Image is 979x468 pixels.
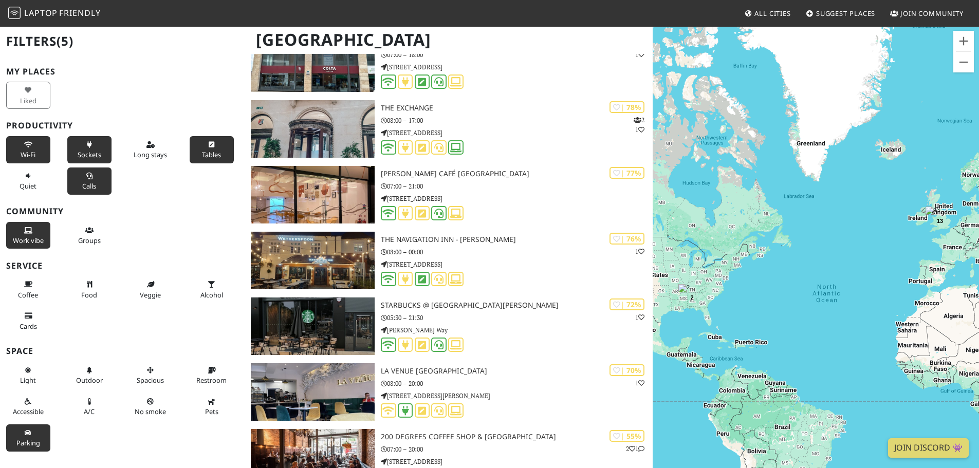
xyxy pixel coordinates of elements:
[20,181,36,191] span: Quiet
[6,424,50,452] button: Parking
[802,4,880,23] a: Suggest Places
[609,298,644,310] div: | 72%
[128,136,173,163] button: Long stays
[6,167,50,195] button: Quiet
[381,259,653,269] p: [STREET_ADDRESS]
[609,101,644,113] div: | 78%
[205,407,218,416] span: Pet friendly
[888,438,969,458] a: Join Discord 👾
[634,115,644,135] p: 2 1
[381,367,653,376] h3: La Venue [GEOGRAPHIC_DATA]
[900,9,964,18] span: Join Community
[196,376,227,385] span: Restroom
[8,7,21,19] img: LaptopFriendly
[6,67,238,77] h3: My Places
[609,233,644,245] div: | 76%
[67,393,112,420] button: A/C
[13,236,44,245] span: People working
[251,363,375,421] img: La Venue Coffee House
[381,379,653,388] p: 08:00 – 20:00
[953,52,974,72] button: Zoom out
[81,290,97,299] span: Food
[67,362,112,389] button: Outdoor
[251,232,375,289] img: The Navigation Inn - JD Wetherspoon
[381,235,653,244] h3: The Navigation Inn - [PERSON_NAME]
[381,433,653,441] h3: 200 Degrees Coffee Shop & [GEOGRAPHIC_DATA]
[6,121,238,130] h3: Productivity
[609,364,644,376] div: | 70%
[381,62,653,72] p: [STREET_ADDRESS]
[16,438,40,447] span: Parking
[8,5,101,23] a: LaptopFriendly LaptopFriendly
[135,407,166,416] span: Smoke free
[245,100,653,158] a: The Exchange | 78% 21 The Exchange 08:00 – 17:00 [STREET_ADDRESS]
[24,7,58,18] span: Laptop
[381,116,653,125] p: 08:00 – 17:00
[134,150,167,159] span: Long stays
[84,407,95,416] span: Air conditioned
[6,346,238,356] h3: Space
[6,136,50,163] button: Wi-Fi
[381,128,653,138] p: [STREET_ADDRESS]
[251,297,375,355] img: Starbucks @ Sir Herbert Austin Way
[381,457,653,466] p: [STREET_ADDRESS]
[609,430,644,442] div: | 55%
[78,236,101,245] span: Group tables
[381,313,653,323] p: 05:30 – 21:30
[18,290,38,299] span: Coffee
[82,181,96,191] span: Video/audio calls
[6,307,50,334] button: Cards
[78,150,101,159] span: Power sockets
[248,26,651,54] h1: [GEOGRAPHIC_DATA]
[381,444,653,454] p: 07:00 – 20:00
[67,222,112,249] button: Groups
[635,312,644,322] p: 1
[190,393,234,420] button: Pets
[190,276,234,303] button: Alcohol
[6,207,238,216] h3: Community
[67,167,112,195] button: Calls
[20,376,36,385] span: Natural light
[953,31,974,51] button: Zoom in
[21,150,35,159] span: Stable Wi-Fi
[381,104,653,113] h3: The Exchange
[6,276,50,303] button: Coffee
[251,100,375,158] img: The Exchange
[690,294,693,301] span: 2
[381,325,653,335] p: [PERSON_NAME] Way
[635,378,644,388] p: 1
[381,247,653,257] p: 08:00 – 00:00
[936,218,943,224] span: 13
[251,166,375,223] img: Elio Café Birmingham
[381,301,653,310] h3: Starbucks @ [GEOGRAPHIC_DATA][PERSON_NAME]
[59,7,100,18] span: Friendly
[190,136,234,163] button: Tables
[381,391,653,401] p: [STREET_ADDRESS][PERSON_NAME]
[67,276,112,303] button: Food
[128,393,173,420] button: No smoke
[245,297,653,355] a: Starbucks @ Sir Herbert Austin Way | 72% 1 Starbucks @ [GEOGRAPHIC_DATA][PERSON_NAME] 05:30 – 21:...
[245,363,653,421] a: La Venue Coffee House | 70% 1 La Venue [GEOGRAPHIC_DATA] 08:00 – 20:00 [STREET_ADDRESS][PERSON_NAME]
[202,150,221,159] span: Work-friendly tables
[6,261,238,271] h3: Service
[245,232,653,289] a: The Navigation Inn - JD Wetherspoon | 76% 1 The Navigation Inn - [PERSON_NAME] 08:00 – 00:00 [STR...
[635,247,644,256] p: 1
[816,9,876,18] span: Suggest Places
[245,166,653,223] a: Elio Café Birmingham | 77% [PERSON_NAME] Café [GEOGRAPHIC_DATA] 07:00 – 21:00 [STREET_ADDRESS]
[200,290,223,299] span: Alcohol
[6,362,50,389] button: Light
[128,276,173,303] button: Veggie
[6,393,50,420] button: Accessible
[20,322,37,331] span: Credit cards
[13,407,44,416] span: Accessible
[381,194,653,203] p: [STREET_ADDRESS]
[740,4,795,23] a: All Cities
[754,9,791,18] span: All Cities
[6,222,50,249] button: Work vibe
[381,170,653,178] h3: [PERSON_NAME] Café [GEOGRAPHIC_DATA]
[67,136,112,163] button: Sockets
[140,290,161,299] span: Veggie
[128,362,173,389] button: Spacious
[57,32,73,49] span: (5)
[609,167,644,179] div: | 77%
